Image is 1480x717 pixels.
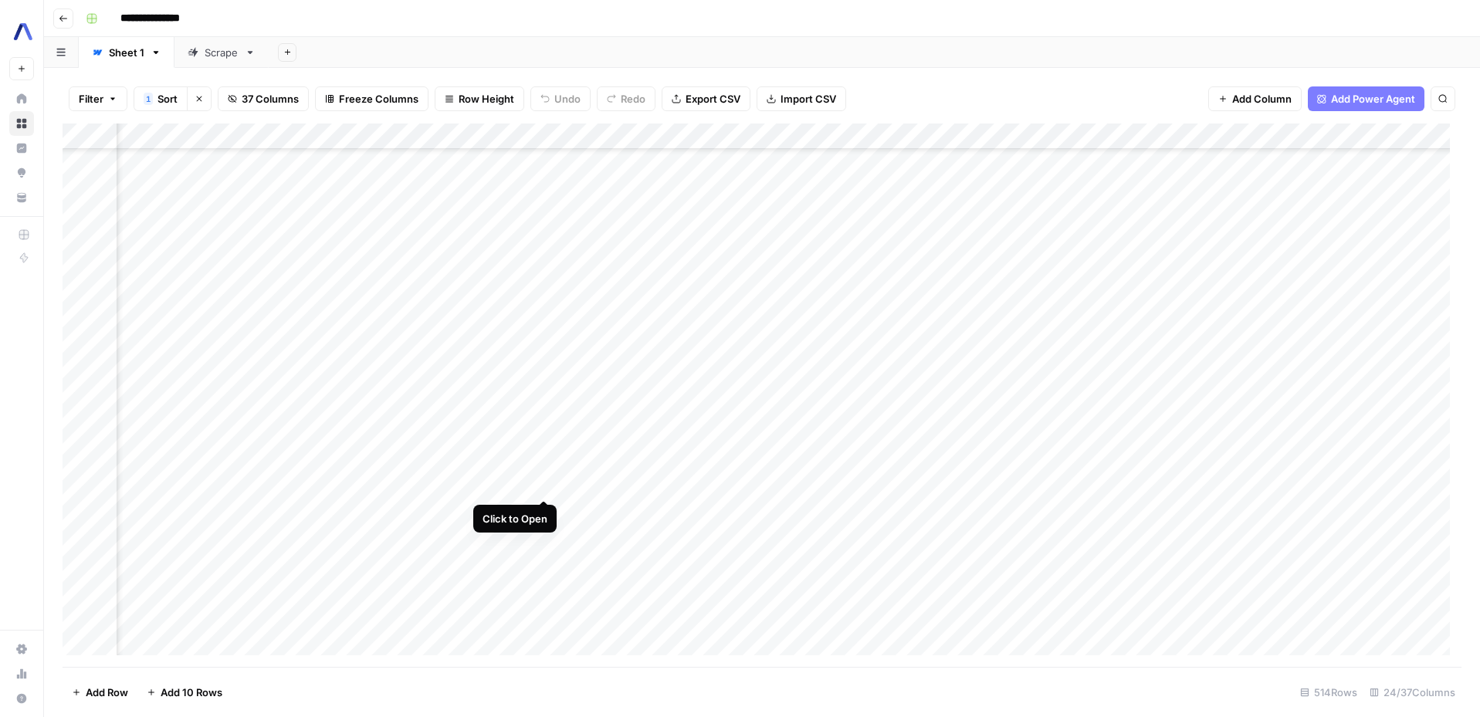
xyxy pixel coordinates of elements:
div: Sheet 1 [109,45,144,60]
button: Workspace: AssemblyAI [9,12,34,51]
div: 514 Rows [1294,680,1363,705]
span: 1 [146,93,151,105]
span: Sort [157,91,178,107]
button: Redo [597,86,655,111]
button: Filter [69,86,127,111]
span: Add 10 Rows [161,685,222,700]
a: Insights [9,136,34,161]
button: Undo [530,86,591,111]
a: Scrape [174,37,269,68]
a: Home [9,86,34,111]
div: Click to Open [483,511,547,526]
span: Import CSV [781,91,836,107]
span: Row Height [459,91,514,107]
span: Freeze Columns [339,91,418,107]
button: Freeze Columns [315,86,428,111]
button: Row Height [435,86,524,111]
img: AssemblyAI Logo [9,18,37,46]
a: Your Data [9,185,34,210]
a: Sheet 1 [79,37,174,68]
div: 24/37 Columns [1363,680,1461,705]
span: Redo [621,91,645,107]
span: 37 Columns [242,91,299,107]
span: Undo [554,91,581,107]
a: Opportunities [9,161,34,185]
span: Filter [79,91,103,107]
span: Export CSV [686,91,740,107]
a: Browse [9,111,34,136]
button: Import CSV [757,86,846,111]
button: Add Power Agent [1308,86,1424,111]
button: Add Row [63,680,137,705]
div: Scrape [205,45,239,60]
a: Settings [9,637,34,661]
div: 1 [144,93,153,105]
button: Add Column [1208,86,1302,111]
button: Export CSV [662,86,750,111]
button: Help + Support [9,686,34,711]
button: 1Sort [134,86,187,111]
span: Add Column [1232,91,1292,107]
button: 37 Columns [218,86,309,111]
span: Add Power Agent [1331,91,1415,107]
span: Add Row [86,685,128,700]
button: Add 10 Rows [137,680,232,705]
a: Usage [9,661,34,686]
